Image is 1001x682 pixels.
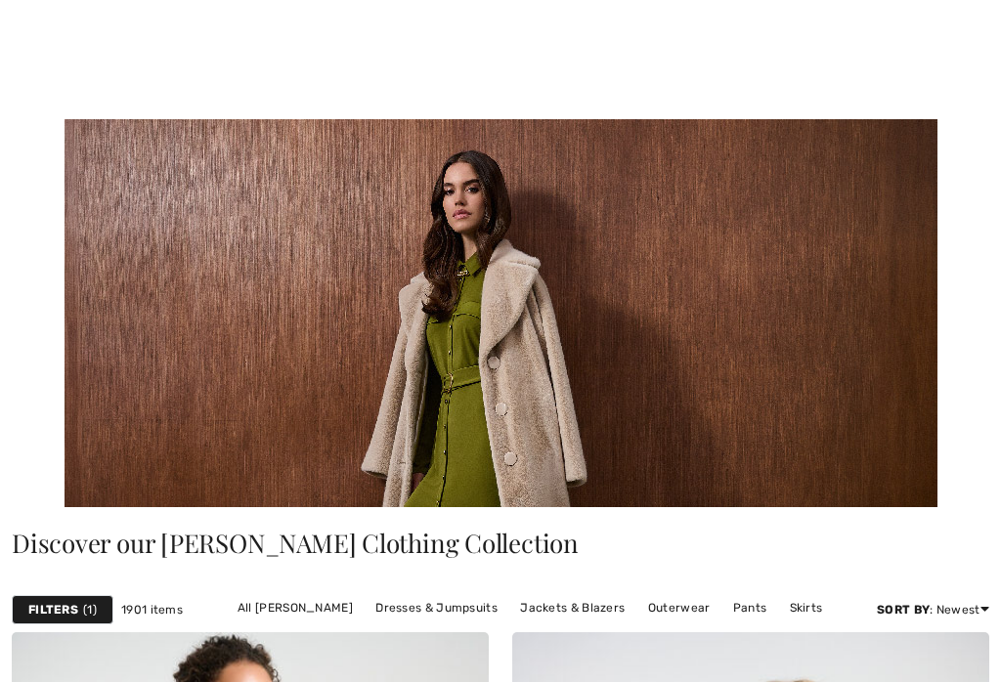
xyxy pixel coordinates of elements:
span: 1 [83,601,97,618]
a: Sweaters & Cardigans [431,620,579,646]
span: 1901 items [121,601,183,618]
a: Skirts [780,595,833,620]
a: Dresses & Jumpsuits [366,595,507,620]
div: : Newest [877,601,989,618]
a: Outerwear [638,595,720,620]
a: Pants [723,595,777,620]
a: All [PERSON_NAME] [228,595,363,620]
a: Tops [583,620,629,646]
strong: Sort By [877,603,930,617]
img: Joseph Ribkoff Canada: Women's Clothing Online | 1ère Avenue [65,119,937,507]
strong: Filters [28,601,78,618]
a: Jackets & Blazers [510,595,634,620]
span: Discover our [PERSON_NAME] Clothing Collection [12,526,579,560]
